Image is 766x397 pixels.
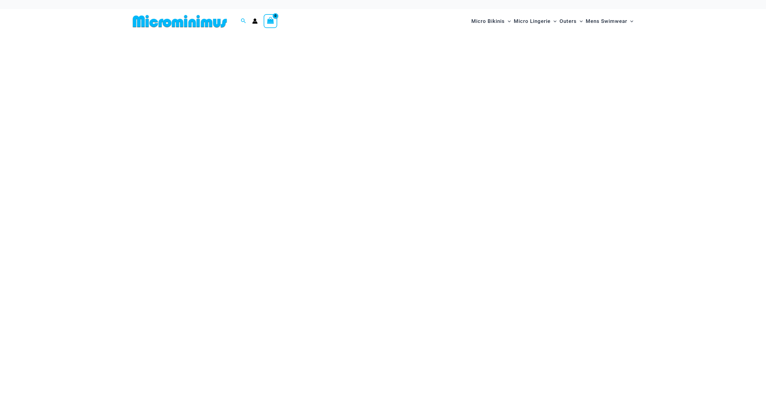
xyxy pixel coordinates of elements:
span: Menu Toggle [627,14,633,29]
nav: Site Navigation [469,11,636,31]
span: Mens Swimwear [586,14,627,29]
span: Menu Toggle [577,14,583,29]
a: View Shopping Cart, empty [264,14,278,28]
img: MM SHOP LOGO FLAT [130,14,229,28]
a: Micro BikinisMenu ToggleMenu Toggle [470,12,512,30]
a: Mens SwimwearMenu ToggleMenu Toggle [584,12,635,30]
a: Search icon link [241,17,246,25]
a: Micro LingerieMenu ToggleMenu Toggle [512,12,558,30]
span: Menu Toggle [550,14,557,29]
span: Micro Lingerie [514,14,550,29]
span: Micro Bikinis [471,14,505,29]
a: OutersMenu ToggleMenu Toggle [558,12,584,30]
span: Menu Toggle [505,14,511,29]
a: Account icon link [252,18,258,24]
span: Outers [560,14,577,29]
